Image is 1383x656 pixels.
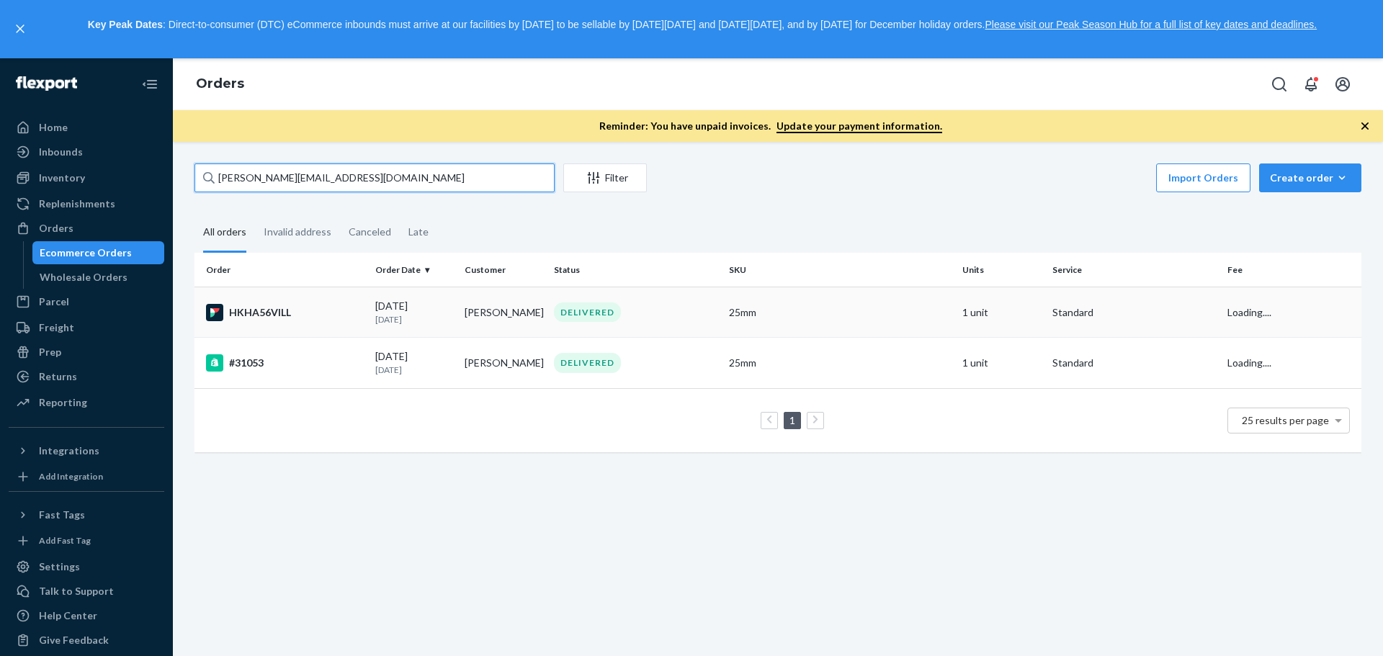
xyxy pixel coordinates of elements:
td: Loading.... [1222,338,1361,388]
th: Status [548,253,723,287]
div: All orders [203,213,246,253]
button: Close Navigation [135,70,164,99]
div: Late [408,213,429,251]
p: [DATE] [375,364,453,376]
div: #31053 [206,354,364,372]
td: [PERSON_NAME] [459,287,548,338]
a: Talk to Support [9,580,164,603]
a: Freight [9,316,164,339]
div: Invalid address [264,213,331,251]
div: Prep [39,345,61,359]
div: Filter [564,171,646,185]
button: Open account menu [1328,70,1357,99]
a: Inventory [9,166,164,189]
a: Returns [9,365,164,388]
div: Orders [39,221,73,235]
p: Reminder: You have unpaid invoices. [599,119,942,133]
th: SKU [723,253,957,287]
th: Units [957,253,1046,287]
div: 25mm [729,356,951,370]
div: HKHA56VILL [206,304,364,321]
div: Settings [39,560,80,574]
div: Wholesale Orders [40,270,127,284]
div: Parcel [39,295,69,309]
a: Replenishments [9,192,164,215]
div: Returns [39,369,77,384]
div: Create order [1270,171,1351,185]
div: Ecommerce Orders [40,246,132,260]
div: DELIVERED [554,302,621,322]
a: Add Integration [9,468,164,485]
div: 25mm [729,305,951,320]
div: [DATE] [375,299,453,325]
p: Standard [1052,305,1216,320]
a: Reporting [9,391,164,414]
div: Customer [465,264,542,276]
button: Fast Tags [9,503,164,526]
button: Create order [1259,163,1361,192]
div: [DATE] [375,349,453,376]
div: Replenishments [39,197,115,211]
th: Service [1047,253,1222,287]
td: 1 unit [957,338,1046,388]
a: Inbounds [9,140,164,163]
p: [DATE] [375,313,453,325]
button: Open notifications [1297,70,1325,99]
a: Orders [196,76,244,91]
button: Filter [563,163,647,192]
div: Fast Tags [39,508,85,522]
a: Update your payment information. [776,120,942,133]
img: Flexport logo [16,76,77,91]
a: Add Fast Tag [9,532,164,549]
div: Integrations [39,444,99,458]
button: Import Orders [1156,163,1250,192]
p: Standard [1052,356,1216,370]
a: Help Center [9,604,164,627]
th: Fee [1222,253,1361,287]
td: [PERSON_NAME] [459,338,548,388]
a: Parcel [9,290,164,313]
input: Search orders [194,163,555,192]
strong: Key Peak Dates [88,19,163,30]
div: Talk to Support [39,584,114,598]
a: Orders [9,217,164,240]
div: Inbounds [39,145,83,159]
div: Give Feedback [39,633,109,647]
p: : Direct-to-consumer (DTC) eCommerce inbounds must arrive at our facilities by [DATE] to be sella... [35,13,1370,37]
div: DELIVERED [554,353,621,372]
div: Inventory [39,171,85,185]
th: Order [194,253,370,287]
div: Canceled [349,213,391,251]
a: Prep [9,341,164,364]
span: 25 results per page [1242,414,1329,426]
a: Please visit our Peak Season Hub for a full list of key dates and deadlines. [985,19,1317,30]
button: Give Feedback [9,629,164,652]
div: Reporting [39,395,87,410]
div: Add Fast Tag [39,534,91,547]
th: Order Date [370,253,459,287]
button: Open Search Box [1265,70,1294,99]
a: Page 1 is your current page [787,414,798,426]
div: Help Center [39,608,97,623]
div: Add Integration [39,470,103,482]
ol: breadcrumbs [184,63,256,105]
a: Ecommerce Orders [32,241,165,264]
td: Loading.... [1222,287,1361,338]
a: Wholesale Orders [32,266,165,289]
button: Integrations [9,439,164,462]
button: close, [13,22,27,36]
a: Settings [9,555,164,578]
a: Home [9,116,164,139]
div: Freight [39,320,74,335]
td: 1 unit [957,287,1046,338]
div: Home [39,120,68,135]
